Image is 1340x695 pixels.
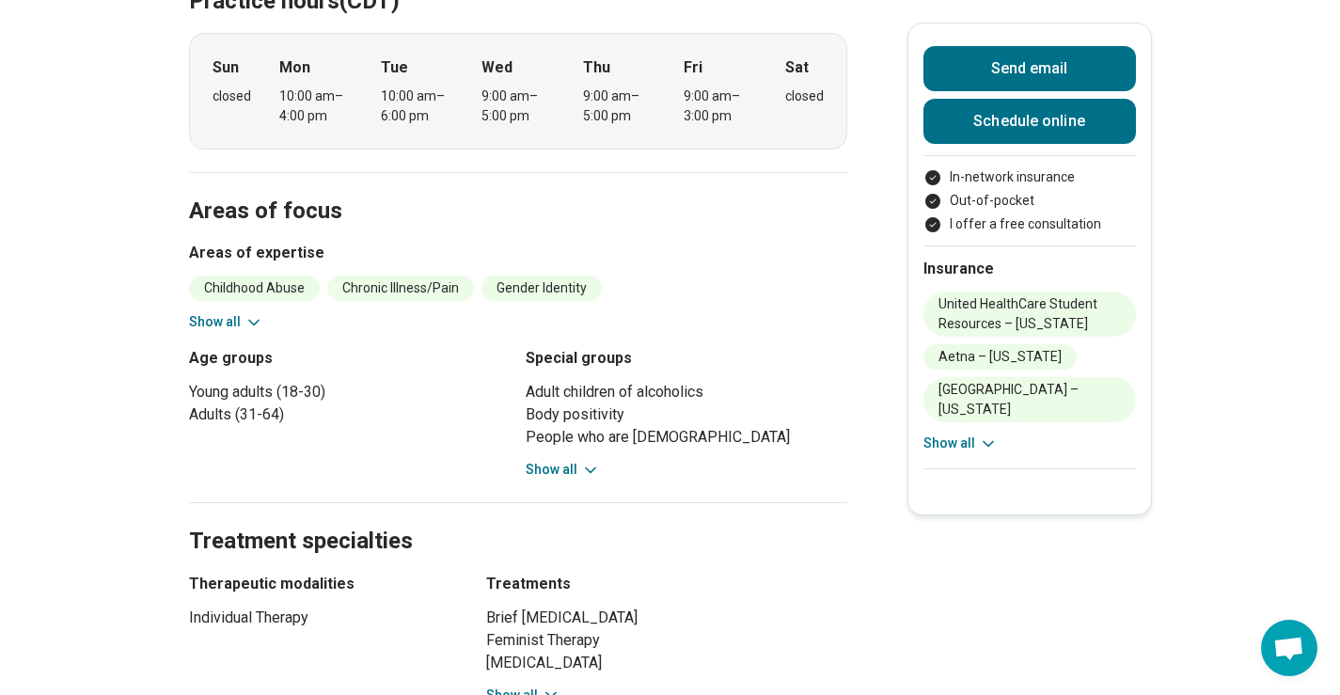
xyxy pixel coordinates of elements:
h3: Age groups [189,347,511,370]
strong: Fri [684,56,702,79]
li: [GEOGRAPHIC_DATA] – [US_STATE] [923,377,1136,422]
strong: Sun [213,56,239,79]
strong: Thu [583,56,610,79]
div: closed [785,87,824,106]
div: 9:00 am – 5:00 pm [583,87,655,126]
h2: Insurance [923,258,1136,280]
li: Young adults (18-30) [189,381,511,403]
li: Feminist Therapy [486,629,847,652]
div: Open chat [1261,620,1317,676]
li: United HealthCare Student Resources – [US_STATE] [923,292,1136,337]
li: Brief [MEDICAL_DATA] [486,607,847,629]
li: People who are [DEMOGRAPHIC_DATA] [526,426,847,449]
div: closed [213,87,251,106]
strong: Tue [381,56,408,79]
li: Chronic Illness/Pain [327,276,474,301]
li: I offer a free consultation [923,214,1136,234]
a: Schedule online [923,99,1136,144]
h2: Areas of focus [189,150,847,228]
li: Body positivity [526,403,847,426]
div: 9:00 am – 5:00 pm [481,87,554,126]
li: Aetna – [US_STATE] [923,344,1077,370]
li: Gender Identity [481,276,602,301]
div: 10:00 am – 4:00 pm [279,87,352,126]
div: When does the program meet? [189,33,847,150]
button: Show all [526,460,600,480]
div: 10:00 am – 6:00 pm [381,87,453,126]
li: In-network insurance [923,167,1136,187]
h3: Treatments [486,573,847,595]
button: Show all [189,312,263,332]
button: Show all [923,434,998,453]
strong: Mon [279,56,310,79]
li: Childhood Abuse [189,276,320,301]
li: Out-of-pocket [923,191,1136,211]
button: Send email [923,46,1136,91]
h3: Areas of expertise [189,242,847,264]
li: Adults (31-64) [189,403,511,426]
h3: Special groups [526,347,847,370]
strong: Sat [785,56,809,79]
strong: Wed [481,56,512,79]
h2: Treatment specialties [189,481,847,558]
h3: Therapeutic modalities [189,573,452,595]
div: 9:00 am – 3:00 pm [684,87,756,126]
li: Adult children of alcoholics [526,381,847,403]
li: [MEDICAL_DATA] [486,652,847,674]
ul: Payment options [923,167,1136,234]
li: Individual Therapy [189,607,452,629]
